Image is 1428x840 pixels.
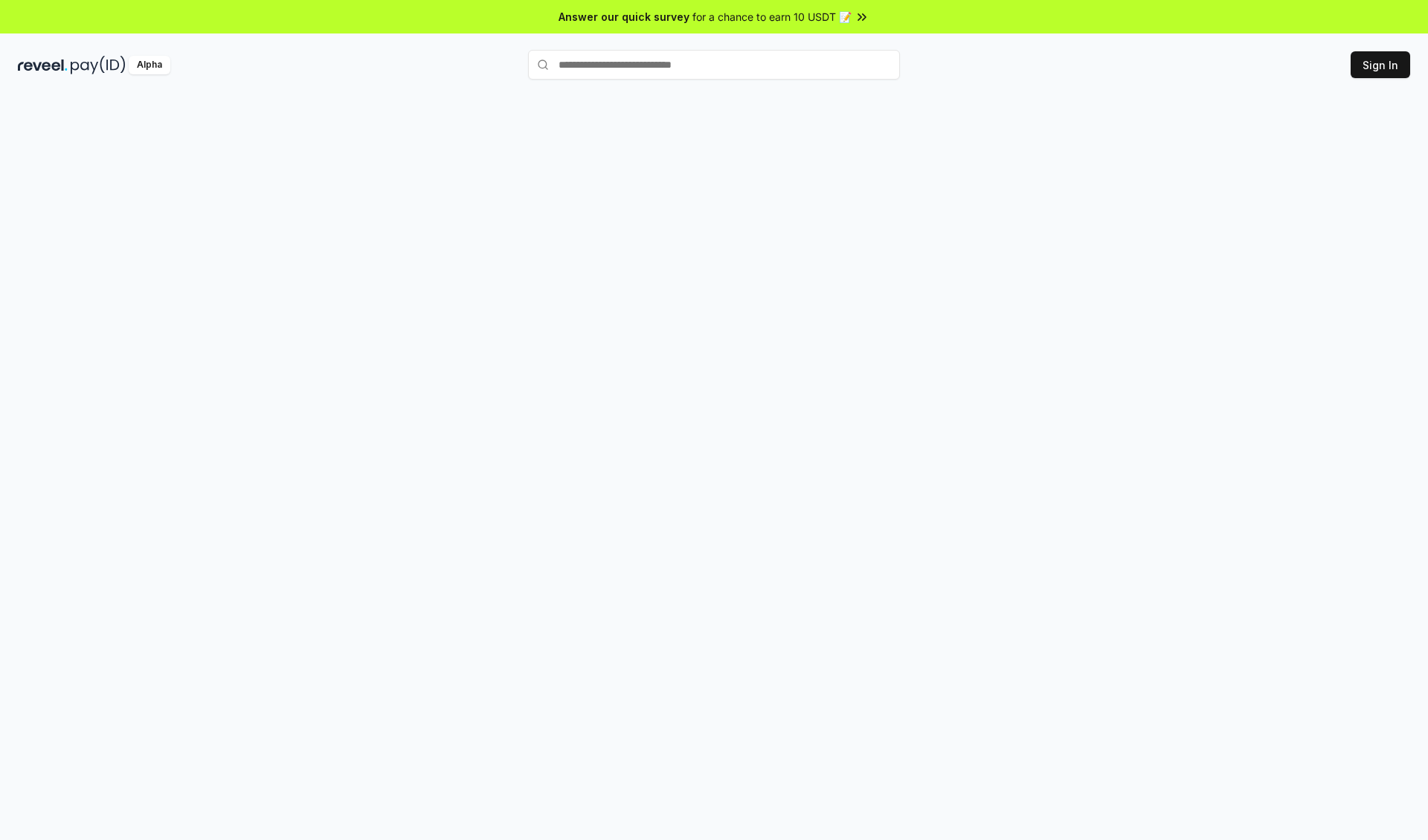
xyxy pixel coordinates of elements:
button: Sign In [1351,51,1410,78]
span: for a chance to earn 10 USDT 📝 [692,9,852,25]
div: Alpha [129,56,170,74]
img: pay_id [71,56,126,74]
img: reveel_dark [18,56,68,74]
span: Answer our quick survey [559,9,689,25]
